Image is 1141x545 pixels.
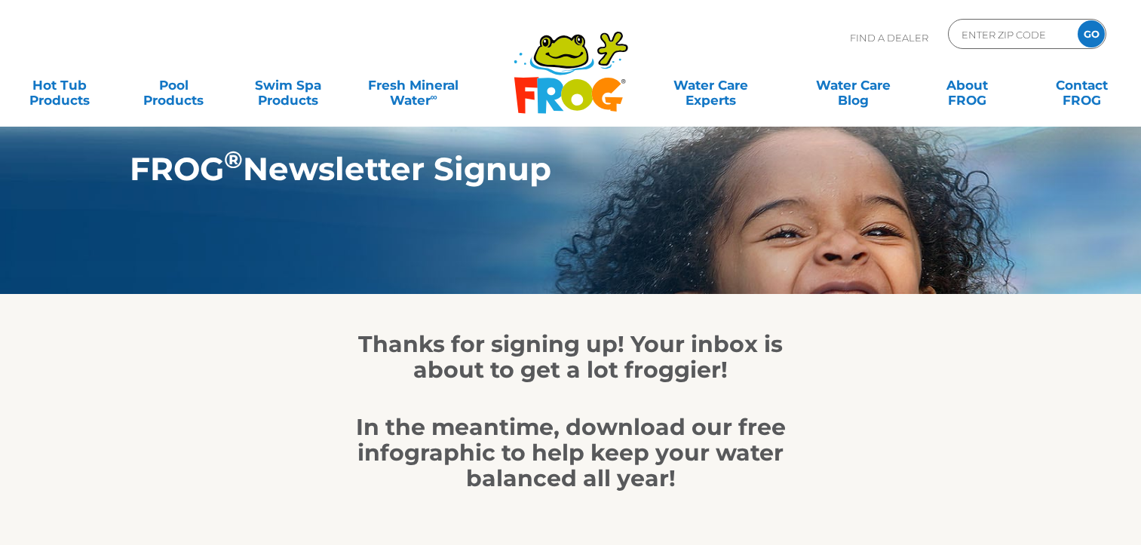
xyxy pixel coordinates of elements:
[808,70,897,100] a: Water CareBlog
[244,70,333,100] a: Swim SpaProducts
[850,19,928,57] p: Find A Dealer
[1037,70,1126,100] a: ContactFROG
[224,145,243,174] sup: ®
[1078,20,1105,47] input: GO
[130,151,942,187] h1: FROG Newsletter Signup
[960,23,1062,45] input: Zip Code Form
[431,91,437,103] sup: ∞
[358,70,469,100] a: Fresh MineralWater∞
[358,330,783,384] strong: Thanks for signing up! Your inbox is about to get a lot froggier!
[356,413,786,492] strong: In the meantime, download our free infographic to help keep your water balanced all year!
[923,70,1012,100] a: AboutFROG
[15,70,104,100] a: Hot TubProducts
[130,70,219,100] a: PoolProducts
[639,70,783,100] a: Water CareExperts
